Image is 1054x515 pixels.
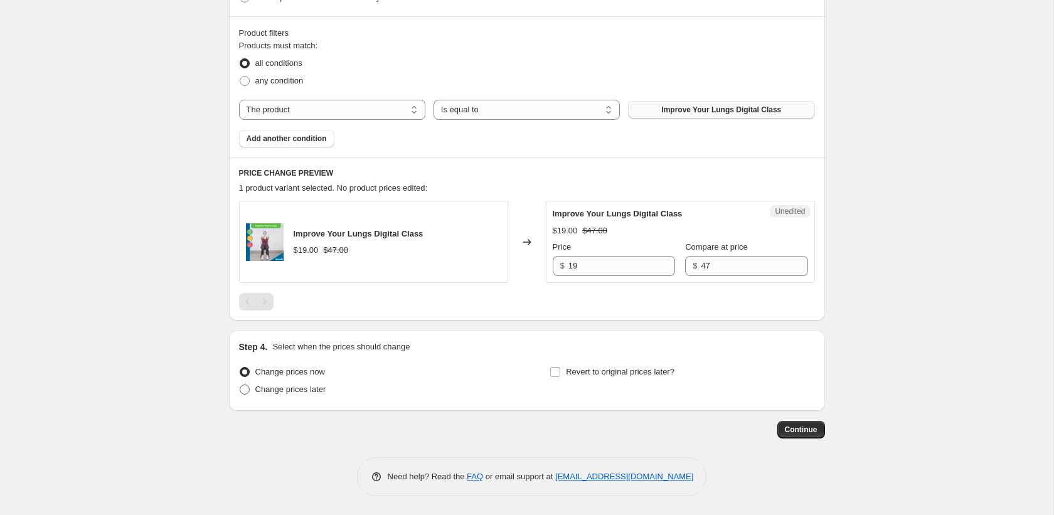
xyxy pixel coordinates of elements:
[661,105,781,115] span: Improve Your Lungs Digital Class
[246,223,284,261] img: ImproveYourLungs_1920x1920_4d9135df-bed2-4c40-bbf5-3fe1d2c55d6e_80x.png
[553,242,572,252] span: Price
[685,242,748,252] span: Compare at price
[294,229,423,238] span: Improve Your Lungs Digital Class
[693,261,697,270] span: $
[777,421,825,438] button: Continue
[294,244,319,257] div: $19.00
[467,472,483,481] a: FAQ
[255,58,302,68] span: all conditions
[255,76,304,85] span: any condition
[785,425,817,435] span: Continue
[323,244,348,257] strike: $47.00
[553,225,578,237] div: $19.00
[239,293,274,311] nav: Pagination
[255,367,325,376] span: Change prices now
[483,472,555,481] span: or email support at
[239,341,268,353] h2: Step 4.
[247,134,327,144] span: Add another condition
[628,101,814,119] button: Improve Your Lungs Digital Class
[239,130,334,147] button: Add another condition
[239,27,815,40] div: Product filters
[388,472,467,481] span: Need help? Read the
[239,183,428,193] span: 1 product variant selected. No product prices edited:
[566,367,674,376] span: Revert to original prices later?
[560,261,565,270] span: $
[775,206,805,216] span: Unedited
[582,225,607,237] strike: $47.00
[272,341,410,353] p: Select when the prices should change
[255,385,326,394] span: Change prices later
[553,209,683,218] span: Improve Your Lungs Digital Class
[239,41,318,50] span: Products must match:
[239,168,815,178] h6: PRICE CHANGE PREVIEW
[555,472,693,481] a: [EMAIL_ADDRESS][DOMAIN_NAME]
